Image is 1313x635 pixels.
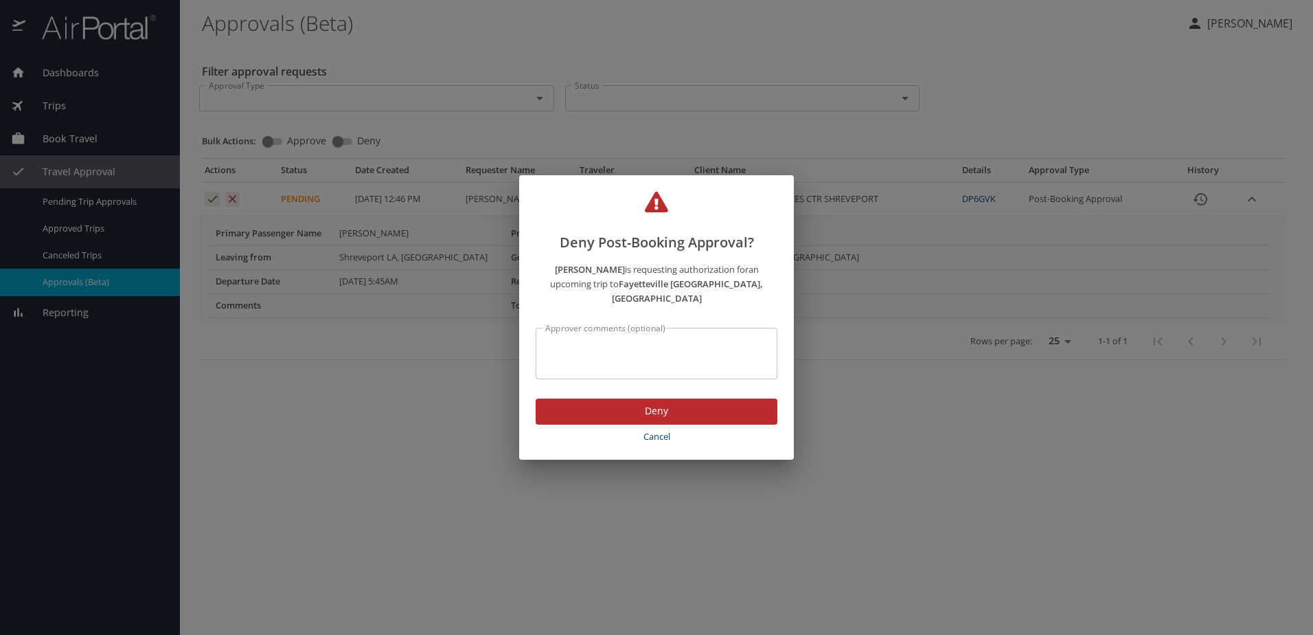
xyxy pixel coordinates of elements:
[547,403,766,420] span: Deny
[541,429,772,445] span: Cancel
[536,192,777,254] h2: Deny Post-Booking Approval?
[555,263,625,276] strong: [PERSON_NAME]
[536,399,777,425] button: Deny
[612,278,764,304] strong: Fayetteville [GEOGRAPHIC_DATA], [GEOGRAPHIC_DATA]
[536,263,777,305] p: is requesting authorization for an upcoming trip to
[536,425,777,449] button: Cancel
